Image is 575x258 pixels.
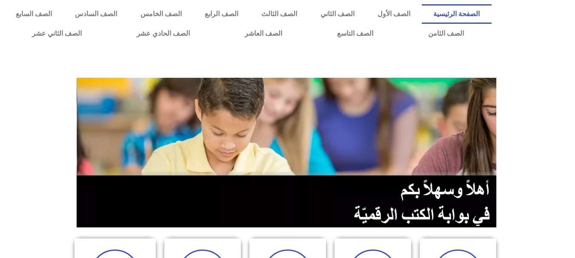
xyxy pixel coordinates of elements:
[4,24,109,43] a: الصف الثاني عشر
[63,4,129,24] a: الصف السادس
[129,4,193,24] a: الصف الخامس
[309,24,400,43] a: الصف التاسع
[193,4,250,24] a: الصف الرابع
[400,24,491,43] a: الصف الثامن
[366,4,422,24] a: الصف الأول
[422,4,491,24] a: الصفحة الرئيسية
[109,24,217,43] a: الصف الحادي عشر
[250,4,309,24] a: الصف الثالث
[4,4,63,24] a: الصف السابع
[217,24,309,43] a: الصف العاشر
[309,4,366,24] a: الصف الثاني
